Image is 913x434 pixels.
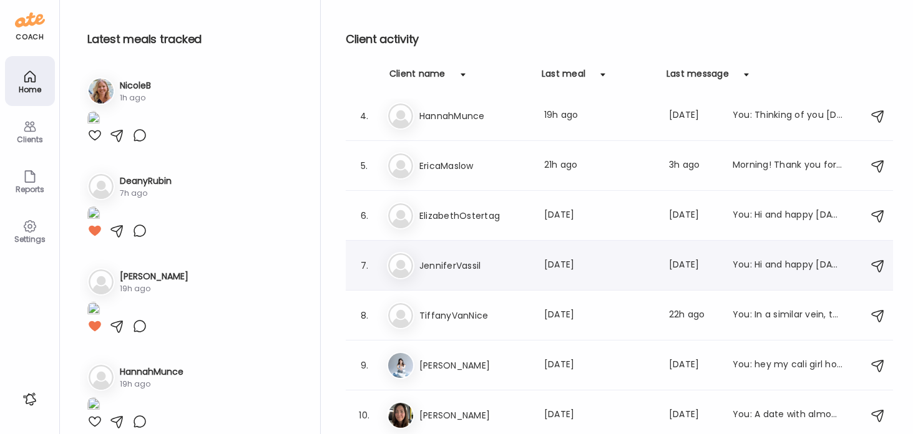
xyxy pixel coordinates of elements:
[87,206,100,223] img: images%2FT4hpSHujikNuuNlp83B0WiiAjC52%2FoaU99HAyrdZ9iR8rVov4%2Fd5Xl7xVyz23tRPqh2f2K_1080
[544,208,654,223] div: [DATE]
[357,308,372,323] div: 8.
[15,10,45,30] img: ate
[419,258,529,273] h3: JenniferVassil
[89,365,114,390] img: bg-avatar-default.svg
[733,258,842,273] div: You: Hi and happy [DATE]! How did the weekend go??
[89,174,114,199] img: bg-avatar-default.svg
[389,67,446,87] div: Client name
[544,358,654,373] div: [DATE]
[388,203,413,228] img: bg-avatar-default.svg
[733,158,842,173] div: Morning! Thank you for travel tips! Quick question. I am starving & was going to make my smoothie...
[388,403,413,428] img: avatars%2FAaUPpAz4UBePyDKK2OMJTfZ0WR82
[419,208,529,223] h3: ElizabethOstertag
[419,308,529,323] h3: TiffanyVanNice
[544,109,654,123] div: 19h ago
[544,258,654,273] div: [DATE]
[357,208,372,223] div: 6.
[669,358,718,373] div: [DATE]
[357,408,372,423] div: 10.
[357,158,372,173] div: 5.
[7,85,52,94] div: Home
[7,185,52,193] div: Reports
[120,175,172,188] h3: DeanyRubin
[87,302,100,319] img: images%2Fvrxxq8hx67gXpjBZ45R0tDyoZHb2%2Fz61CggiLqDy2NwJcMzCb%2FL3wdRYyubkHPk2iDsPlq_1080
[16,32,44,42] div: coach
[388,253,413,278] img: bg-avatar-default.svg
[357,258,372,273] div: 7.
[346,30,893,49] h2: Client activity
[542,67,585,87] div: Last meal
[89,269,114,294] img: bg-avatar-default.svg
[89,79,114,104] img: avatars%2FkkLrUY8seuY0oYXoW3rrIxSZDCE3
[120,79,151,92] h3: NicoleB
[669,109,718,123] div: [DATE]
[419,158,529,173] h3: EricaMaslow
[357,109,372,123] div: 4.
[120,283,188,294] div: 19h ago
[120,270,188,283] h3: [PERSON_NAME]
[733,208,842,223] div: You: Hi and happy [DATE]! How did the weekend go? How are you feeling with the plan heading into ...
[87,397,100,414] img: images%2Fkfkzk6vGDOhEU9eo8aJJ3Lraes72%2F4pbbqYW8wtsWPjL7Ja6b%2FNZxoRDtaCA3TNNKWOBjJ_1080
[666,67,729,87] div: Last message
[388,153,413,178] img: bg-avatar-default.svg
[733,358,842,373] div: You: hey my cali girl hows it going?!
[87,30,300,49] h2: Latest meals tracked
[120,379,183,390] div: 19h ago
[419,408,529,423] h3: [PERSON_NAME]
[733,308,842,323] div: You: In a similar vein, that yoga video can really help!
[669,158,718,173] div: 3h ago
[388,104,413,128] img: bg-avatar-default.svg
[7,235,52,243] div: Settings
[419,109,529,123] h3: HannahMunce
[544,408,654,423] div: [DATE]
[733,109,842,123] div: You: Thinking of you [DATE]!! Let me know how the ultrasound is if you have a second, I have all ...
[419,358,529,373] h3: [PERSON_NAME]
[669,208,718,223] div: [DATE]
[388,303,413,328] img: bg-avatar-default.svg
[669,308,718,323] div: 22h ago
[733,408,842,423] div: You: A date with almond butter sounds delicious as a snack sometimes!
[120,365,183,379] h3: HannahMunce
[669,408,718,423] div: [DATE]
[669,258,718,273] div: [DATE]
[544,308,654,323] div: [DATE]
[544,158,654,173] div: 21h ago
[120,92,151,104] div: 1h ago
[357,358,372,373] div: 9.
[388,353,413,378] img: avatars%2Fg0h3UeSMiaSutOWea2qVtuQrzdp1
[87,111,100,128] img: images%2FkkLrUY8seuY0oYXoW3rrIxSZDCE3%2F4CHGM5fL3eXcpSvOcNuI%2FAQd1679rdUjG0Bvxb6kC_1080
[7,135,52,143] div: Clients
[120,188,172,199] div: 7h ago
